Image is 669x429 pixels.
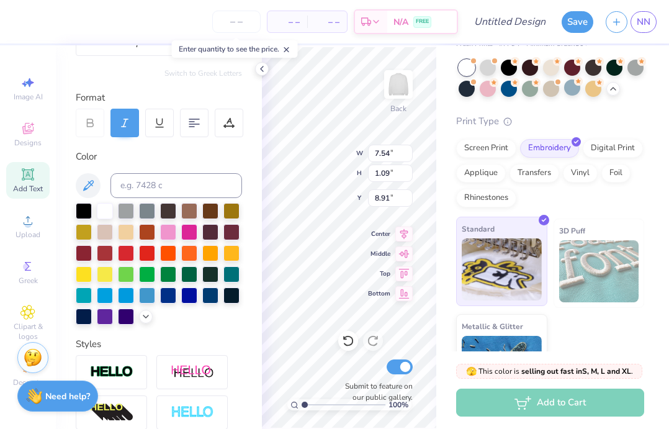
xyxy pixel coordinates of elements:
[386,72,411,97] img: Back
[393,16,408,29] span: N/A
[462,238,542,300] img: Standard
[172,40,298,58] div: Enter quantity to see the price.
[76,150,242,164] div: Color
[464,9,555,34] input: Untitled Design
[583,139,643,158] div: Digital Print
[6,322,50,341] span: Clipart & logos
[462,320,523,333] span: Metallic & Glitter
[462,222,495,235] span: Standard
[315,16,339,29] span: – –
[601,164,631,183] div: Foil
[462,336,542,398] img: Metallic & Glitter
[16,230,40,240] span: Upload
[338,381,413,403] label: Submit to feature on our public gallery.
[368,289,390,298] span: Bottom
[19,276,38,286] span: Greek
[13,377,43,387] span: Decorate
[456,164,506,183] div: Applique
[212,11,261,33] input: – –
[637,15,650,29] span: NN
[466,366,633,377] span: This color is .
[14,92,43,102] span: Image AI
[90,403,133,423] img: 3d Illusion
[76,337,242,351] div: Styles
[456,114,644,129] div: Print Type
[521,366,631,376] strong: selling out fast in S, M, L and XL
[563,164,598,183] div: Vinyl
[456,139,516,158] div: Screen Print
[171,405,214,420] img: Negative Space
[164,68,242,78] button: Switch to Greek Letters
[90,365,133,379] img: Stroke
[275,16,300,29] span: – –
[559,224,585,237] span: 3D Puff
[368,269,390,278] span: Top
[45,391,90,402] strong: Need help?
[13,184,43,194] span: Add Text
[368,230,390,238] span: Center
[368,250,390,258] span: Middle
[388,399,408,410] span: 100 %
[416,17,429,26] span: FREE
[171,364,214,380] img: Shadow
[562,11,593,33] button: Save
[76,91,243,105] div: Format
[390,103,406,114] div: Back
[510,164,559,183] div: Transfers
[466,366,477,377] span: 🫣
[456,189,516,207] div: Rhinestones
[520,139,579,158] div: Embroidery
[14,138,42,148] span: Designs
[559,240,639,302] img: 3D Puff
[631,11,657,33] a: NN
[110,173,242,198] input: e.g. 7428 c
